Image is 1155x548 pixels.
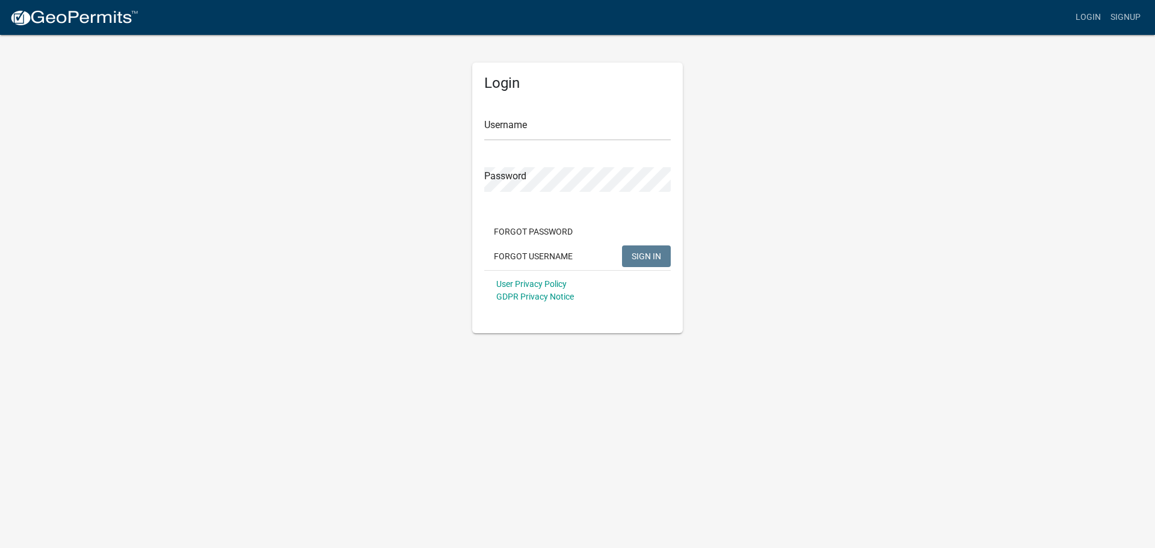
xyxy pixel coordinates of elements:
span: SIGN IN [632,251,661,260]
a: Login [1071,6,1106,29]
button: Forgot Password [484,221,582,242]
button: SIGN IN [622,245,671,267]
a: GDPR Privacy Notice [496,292,574,301]
h5: Login [484,75,671,92]
a: User Privacy Policy [496,279,567,289]
button: Forgot Username [484,245,582,267]
a: Signup [1106,6,1145,29]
